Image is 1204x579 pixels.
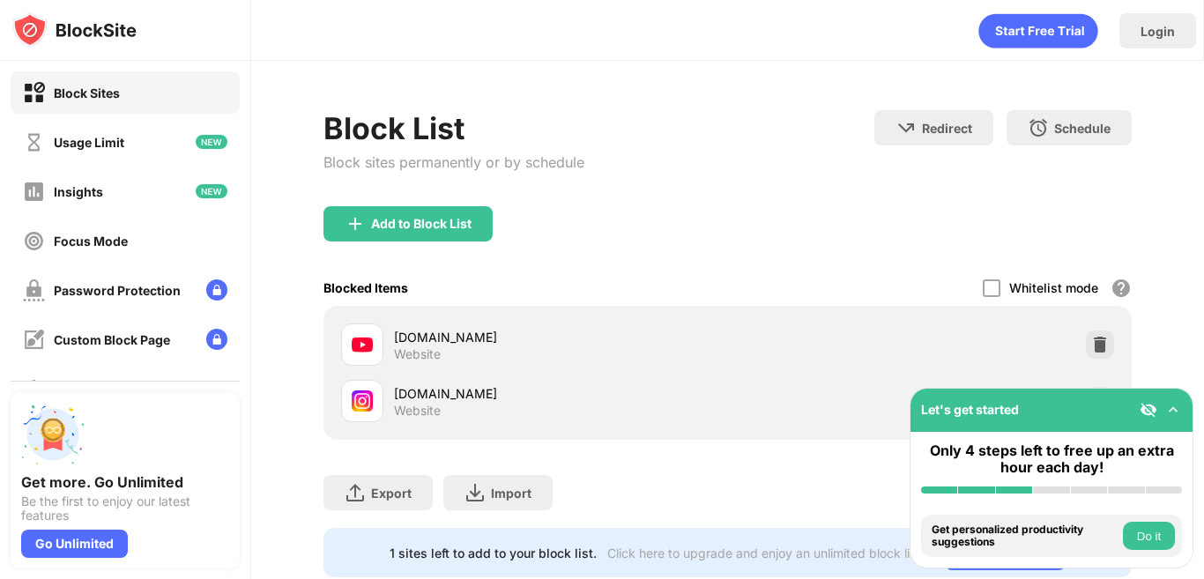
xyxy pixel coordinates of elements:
div: Insights [54,184,103,199]
div: Only 4 steps left to free up an extra hour each day! [921,442,1182,476]
div: Website [394,403,441,419]
div: Be the first to enjoy our latest features [21,494,229,523]
button: Do it [1123,522,1175,550]
div: Block Sites [54,85,120,100]
div: Click here to upgrade and enjoy an unlimited block list. [607,546,924,560]
div: Get more. Go Unlimited [21,473,229,491]
img: new-icon.svg [196,184,227,198]
img: eye-not-visible.svg [1140,401,1157,419]
img: omni-setup-toggle.svg [1164,401,1182,419]
img: settings-off.svg [23,378,45,400]
img: password-protection-off.svg [23,279,45,301]
div: Custom Block Page [54,332,170,347]
img: favicons [352,390,373,412]
div: Let's get started [921,402,1019,417]
img: favicons [352,334,373,355]
div: Schedule [1054,121,1111,136]
div: Import [491,486,531,501]
img: push-unlimited.svg [21,403,85,466]
div: Login [1141,24,1175,39]
img: time-usage-off.svg [23,131,45,153]
img: customize-block-page-off.svg [23,329,45,351]
div: Usage Limit [54,135,124,150]
div: Block sites permanently or by schedule [323,153,584,171]
div: [DOMAIN_NAME] [394,384,728,403]
img: focus-off.svg [23,230,45,252]
img: logo-blocksite.svg [12,12,137,48]
div: Redirect [922,121,972,136]
div: Focus Mode [54,234,128,249]
img: new-icon.svg [196,135,227,149]
div: Website [394,346,441,362]
div: Add to Block List [371,217,472,231]
div: animation [978,13,1098,48]
div: Password Protection [54,283,181,298]
div: Block List [323,110,584,146]
div: Blocked Items [323,280,408,295]
img: lock-menu.svg [206,279,227,301]
img: block-on.svg [23,82,45,104]
img: insights-off.svg [23,181,45,203]
div: 1 sites left to add to your block list. [390,546,597,560]
div: Export [371,486,412,501]
div: Get personalized productivity suggestions [932,523,1119,549]
img: lock-menu.svg [206,329,227,350]
div: [DOMAIN_NAME] [394,328,728,346]
div: Go Unlimited [21,530,128,558]
div: Whitelist mode [1009,280,1098,295]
